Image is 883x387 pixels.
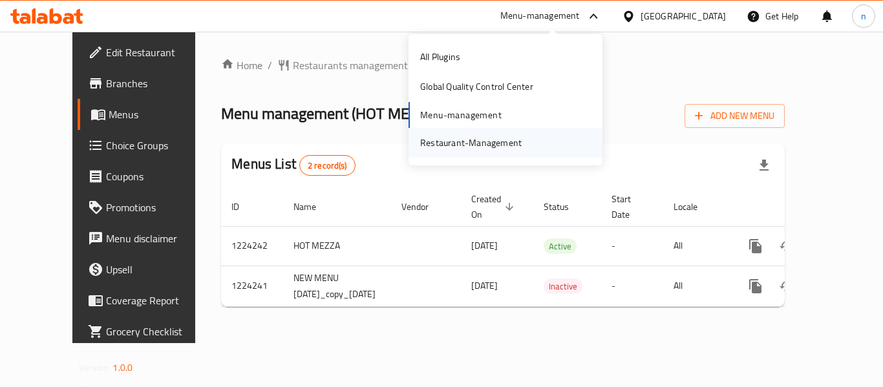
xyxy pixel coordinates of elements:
span: Branches [106,76,209,91]
span: Restaurants management [293,58,408,73]
td: All [663,226,730,266]
span: n [861,9,866,23]
th: Actions [730,187,875,227]
a: Coupons [78,161,220,192]
span: Choice Groups [106,138,209,153]
span: Add New Menu [695,108,774,124]
span: Coverage Report [106,293,209,308]
div: Menu-management [500,8,580,24]
span: Active [544,239,577,254]
span: Edit Restaurant [106,45,209,60]
span: Menu disclaimer [106,231,209,246]
button: Change Status [771,271,802,302]
span: [DATE] [471,277,498,294]
a: Branches [78,68,220,99]
h2: Menus List [231,154,355,176]
td: 1224241 [221,266,283,306]
span: Locale [674,199,714,214]
span: Coupons [106,169,209,184]
span: Promotions [106,200,209,215]
button: more [740,231,771,262]
div: Export file [749,150,780,181]
span: [DATE] [471,237,498,254]
span: Start Date [612,191,648,222]
span: Menu management ( HOT MEZZA ) [221,99,439,128]
td: HOT MEZZA [283,226,391,266]
button: more [740,271,771,302]
a: Coverage Report [78,285,220,316]
a: Promotions [78,192,220,223]
span: ID [231,199,256,214]
div: Restaurant-Management [420,136,522,150]
li: / [268,58,272,73]
span: Created On [471,191,518,222]
span: Version: [79,359,111,376]
span: Inactive [544,279,582,294]
div: Total records count [299,155,356,176]
div: [GEOGRAPHIC_DATA] [641,9,726,23]
td: 1224242 [221,226,283,266]
span: 2 record(s) [300,160,355,172]
a: Choice Groups [78,130,220,161]
table: enhanced table [221,187,875,307]
button: Change Status [771,231,802,262]
a: Menu disclaimer [78,223,220,254]
span: Vendor [401,199,445,214]
a: Grocery Checklist [78,316,220,347]
div: Global Quality Control Center [420,79,533,94]
span: 1.0.0 [112,359,133,376]
button: Add New Menu [685,104,785,128]
span: Name [293,199,333,214]
span: Menus [109,107,209,122]
a: Home [221,58,262,73]
a: Upsell [78,254,220,285]
nav: breadcrumb [221,58,785,73]
span: Upsell [106,262,209,277]
td: - [601,266,663,306]
div: All Plugins [420,50,460,64]
td: NEW MENU [DATE]_copy_[DATE] [283,266,391,306]
span: Status [544,199,586,214]
span: Grocery Checklist [106,324,209,339]
a: Edit Restaurant [78,37,220,68]
td: - [601,226,663,266]
td: All [663,266,730,306]
a: Restaurants management [277,58,408,73]
a: Menus [78,99,220,130]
